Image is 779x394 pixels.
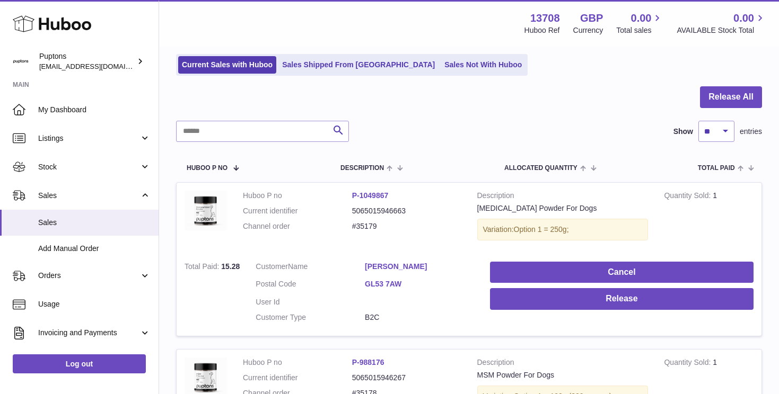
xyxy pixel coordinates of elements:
label: Show [673,127,693,137]
span: Orders [38,271,139,281]
td: 1 [656,183,762,254]
strong: GBP [580,11,603,25]
span: Total sales [616,25,663,35]
span: Sales [38,191,139,201]
dt: User Id [256,297,365,307]
a: 0.00 Total sales [616,11,663,35]
a: P-988176 [352,358,384,366]
span: entries [740,127,762,137]
span: Option 1 = 250g; [514,225,569,234]
span: Listings [38,133,139,144]
span: Stock [38,162,139,172]
dd: 5065015946663 [352,206,461,216]
div: Variation: [477,219,649,240]
strong: Quantity Sold [664,358,713,369]
img: TotalPetsGreenGlucosaminePowderForDogs_dd6352c2-2442-49ba-88d7-c540a549808f.jpg [185,191,227,230]
div: Puptons [39,51,135,71]
span: Total paid [698,165,735,172]
a: [PERSON_NAME] [365,262,474,272]
span: Customer [256,262,288,271]
dt: Name [256,262,365,274]
a: Current Sales with Huboo [178,56,276,74]
a: GL53 7AW [365,279,474,289]
dd: #35179 [352,221,461,231]
strong: Quantity Sold [664,191,713,202]
span: Sales [38,218,151,228]
dt: Postal Code [256,279,365,292]
button: Release [490,288,754,310]
dd: 5065015946267 [352,373,461,383]
span: [EMAIL_ADDRESS][DOMAIN_NAME] [39,62,156,70]
dt: Huboo P no [243,357,352,368]
span: AVAILABLE Stock Total [677,25,766,35]
span: Description [340,165,384,172]
a: P-1049867 [352,191,389,200]
div: Currency [573,25,603,35]
dd: B2C [365,312,474,323]
span: 15.28 [221,262,240,271]
strong: Description [477,357,649,370]
strong: Description [477,191,649,203]
span: Huboo P no [187,165,227,172]
button: Release All [700,86,762,108]
dt: Huboo P no [243,191,352,201]
strong: 13708 [530,11,560,25]
span: My Dashboard [38,105,151,115]
span: Usage [38,299,151,309]
span: Invoicing and Payments [38,328,139,338]
button: Cancel [490,262,754,283]
span: 0.00 [733,11,754,25]
a: Sales Shipped From [GEOGRAPHIC_DATA] [278,56,439,74]
strong: Total Paid [185,262,221,273]
div: MSM Powder For Dogs [477,370,649,380]
span: 0.00 [631,11,652,25]
dt: Current identifier [243,373,352,383]
a: 0.00 AVAILABLE Stock Total [677,11,766,35]
span: Add Manual Order [38,244,151,254]
img: hello@puptons.com [13,53,29,69]
dt: Customer Type [256,312,365,323]
div: Huboo Ref [524,25,560,35]
dt: Channel order [243,221,352,231]
a: Sales Not With Huboo [441,56,526,74]
a: Log out [13,354,146,373]
div: [MEDICAL_DATA] Powder For Dogs [477,203,649,213]
span: ALLOCATED Quantity [504,165,577,172]
dt: Current identifier [243,206,352,216]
